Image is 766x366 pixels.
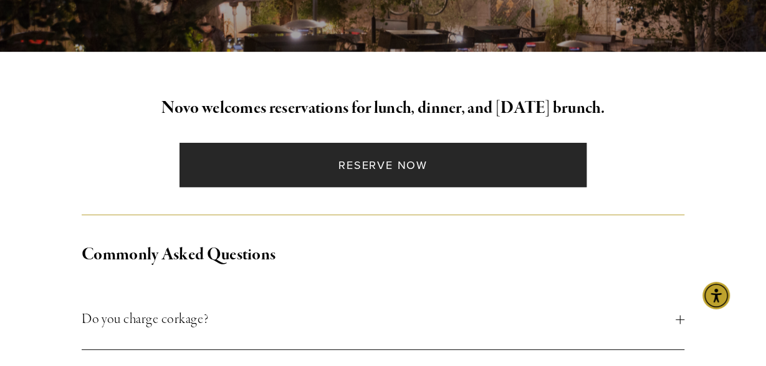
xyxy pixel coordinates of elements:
[180,143,586,187] a: Reserve Now
[82,242,684,268] h2: Commonly Asked Questions
[82,308,676,330] span: Do you charge corkage?
[82,289,684,349] button: Do you charge corkage?
[82,95,684,122] h2: Novo welcomes reservations for lunch, dinner, and [DATE] brunch.
[702,282,730,309] div: Accessibility Menu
